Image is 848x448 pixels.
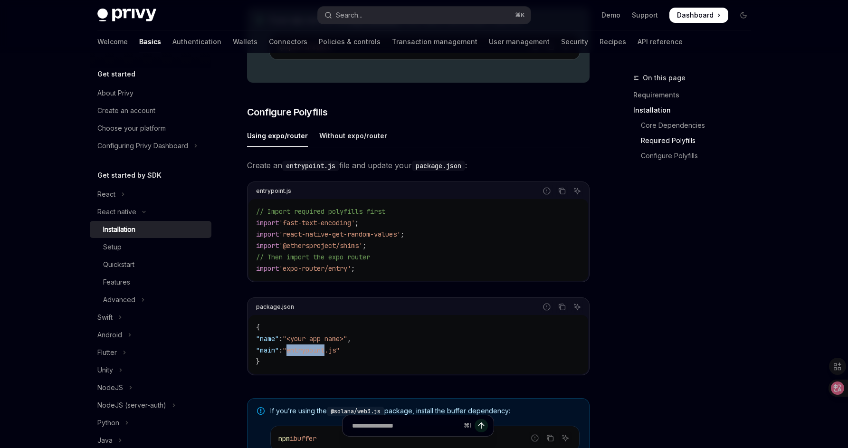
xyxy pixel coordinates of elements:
[103,224,135,235] div: Installation
[247,159,590,172] span: Create an file and update your :
[97,400,166,411] div: NodeJS (server-auth)
[90,362,211,379] button: Toggle Unity section
[601,10,620,20] a: Demo
[97,435,113,446] div: Java
[256,241,279,250] span: import
[256,301,294,313] div: package.json
[90,102,211,119] a: Create an account
[172,30,221,53] a: Authentication
[279,219,355,227] span: 'fast-text-encoding'
[97,364,113,376] div: Unity
[97,140,188,152] div: Configuring Privy Dashboard
[247,105,328,119] span: Configure Polyfills
[638,30,683,53] a: API reference
[736,8,751,23] button: Toggle dark mode
[139,30,161,53] a: Basics
[677,10,714,20] span: Dashboard
[257,407,265,415] svg: Note
[318,7,531,24] button: Open search
[90,256,211,273] a: Quickstart
[283,334,347,343] span: "<your app name>"
[269,30,307,53] a: Connectors
[633,118,759,133] a: Core Dependencies
[600,30,626,53] a: Recipes
[541,185,553,197] button: Report incorrect code
[556,185,568,197] button: Copy the contents from the code block
[90,291,211,308] button: Toggle Advanced section
[97,123,166,134] div: Choose your platform
[97,87,133,99] div: About Privy
[97,30,128,53] a: Welcome
[90,186,211,203] button: Toggle React section
[347,334,351,343] span: ,
[90,137,211,154] button: Toggle Configuring Privy Dashboard section
[256,253,370,261] span: // Then import the expo router
[90,379,211,396] button: Toggle NodeJS section
[279,230,400,238] span: 'react-native-get-random-values'
[97,170,162,181] h5: Get started by SDK
[256,323,260,332] span: {
[90,274,211,291] a: Features
[362,241,366,250] span: ;
[90,326,211,343] button: Toggle Android section
[400,230,404,238] span: ;
[103,241,122,253] div: Setup
[103,259,134,270] div: Quickstart
[103,276,130,288] div: Features
[633,133,759,148] a: Required Polyfills
[282,161,339,171] code: entrypoint.js
[571,185,583,197] button: Ask AI
[90,414,211,431] button: Toggle Python section
[633,87,759,103] a: Requirements
[352,415,460,436] input: Ask a question...
[270,406,580,416] span: If you’re using the package, install the buffer dependency:
[97,105,155,116] div: Create an account
[279,334,283,343] span: :
[97,189,115,200] div: React
[632,10,658,20] a: Support
[97,417,119,429] div: Python
[256,264,279,273] span: import
[90,120,211,137] a: Choose your platform
[515,11,525,19] span: ⌘ K
[283,346,340,354] span: "entrypoint.js"
[256,185,291,197] div: entrypoint.js
[233,30,257,53] a: Wallets
[279,346,283,354] span: :
[90,221,211,238] a: Installation
[247,124,308,147] div: Using expo/router
[90,397,211,414] button: Toggle NodeJS (server-auth) section
[633,148,759,163] a: Configure Polyfills
[97,312,113,323] div: Swift
[669,8,728,23] a: Dashboard
[541,301,553,313] button: Report incorrect code
[643,72,686,84] span: On this page
[475,419,488,432] button: Send message
[97,329,122,341] div: Android
[412,161,465,171] code: package.json
[633,103,759,118] a: Installation
[327,407,384,416] code: @solana/web3.js
[103,294,135,305] div: Advanced
[90,238,211,256] a: Setup
[355,219,359,227] span: ;
[97,9,156,22] img: dark logo
[256,219,279,227] span: import
[256,334,279,343] span: "name"
[489,30,550,53] a: User management
[279,241,362,250] span: '@ethersproject/shims'
[256,346,279,354] span: "main"
[319,30,381,53] a: Policies & controls
[90,85,211,102] a: About Privy
[256,357,260,366] span: }
[97,68,135,80] h5: Get started
[561,30,588,53] a: Security
[90,309,211,326] button: Toggle Swift section
[97,206,136,218] div: React native
[571,301,583,313] button: Ask AI
[97,382,123,393] div: NodeJS
[556,301,568,313] button: Copy the contents from the code block
[351,264,355,273] span: ;
[256,230,279,238] span: import
[319,124,387,147] div: Without expo/router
